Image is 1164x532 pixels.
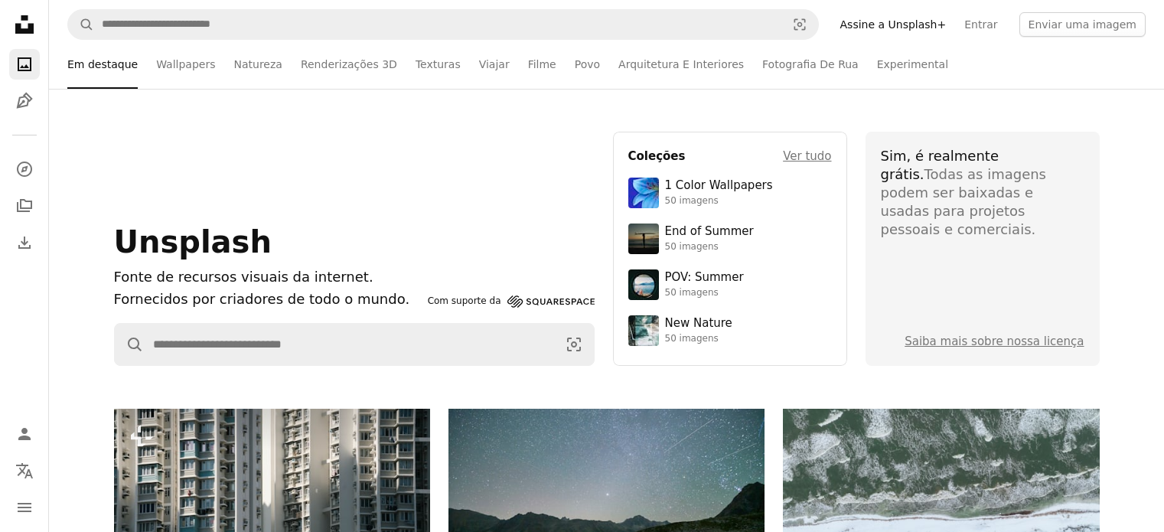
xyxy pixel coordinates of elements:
[881,147,1084,239] div: Todas as imagens podem ser baixadas e usadas para projetos pessoais e comerciais.
[781,10,818,39] button: Pesquisa visual
[665,178,773,194] div: 1 Color Wallpapers
[665,224,754,240] div: End of Summer
[618,40,744,89] a: Arquitetura E Interiores
[575,40,600,89] a: Povo
[9,419,40,449] a: Entrar / Cadastrar-se
[628,315,659,346] img: premium_photo-1755037089989-422ee333aef9
[762,40,859,89] a: Fotografia De Rua
[783,147,831,165] a: Ver tudo
[628,269,832,300] a: POV: Summer50 imagens
[68,10,94,39] button: Pesquise na Unsplash
[448,507,765,521] a: Céu noturno estrelado sobre um lago calmo da montanha
[9,492,40,523] button: Menu
[628,178,832,208] a: 1 Color Wallpapers50 imagens
[528,40,556,89] a: Filme
[665,316,732,331] div: New Nature
[9,86,40,116] a: Ilustrações
[114,266,422,289] h1: Fonte de recursos visuais da internet.
[831,12,956,37] a: Assine a Unsplash+
[114,504,430,517] a: Prédios de apartamentos altos com muitas janelas e varandas.
[9,191,40,221] a: Coleções
[955,12,1006,37] a: Entrar
[114,289,422,311] p: Fornecidos por criadores de todo o mundo.
[9,154,40,184] a: Explorar
[628,147,686,165] h4: Coleções
[301,40,397,89] a: Renderizações 3D
[9,227,40,258] a: Histórico de downloads
[428,292,595,311] a: Com suporte da
[881,148,999,182] span: Sim, é realmente grátis.
[234,40,282,89] a: Natureza
[628,315,832,346] a: New Nature50 imagens
[628,224,659,254] img: premium_photo-1754398386796-ea3dec2a6302
[628,224,832,254] a: End of Summer50 imagens
[665,241,754,253] div: 50 imagens
[554,324,594,365] button: Pesquisa visual
[9,49,40,80] a: Fotos
[416,40,461,89] a: Texturas
[479,40,510,89] a: Viajar
[1019,12,1146,37] button: Enviar uma imagem
[156,40,215,89] a: Wallpapers
[905,335,1084,348] a: Saiba mais sobre nossa licença
[628,178,659,208] img: premium_photo-1688045582333-c8b6961773e0
[665,333,732,345] div: 50 imagens
[665,270,744,286] div: POV: Summer
[115,324,144,365] button: Pesquise na Unsplash
[114,224,272,259] span: Unsplash
[114,323,595,366] form: Pesquise conteúdo visual em todo o site
[9,455,40,486] button: Idioma
[628,269,659,300] img: premium_photo-1753820185677-ab78a372b033
[665,287,744,299] div: 50 imagens
[877,40,948,89] a: Experimental
[67,9,819,40] form: Pesquise conteúdo visual em todo o site
[665,195,773,207] div: 50 imagens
